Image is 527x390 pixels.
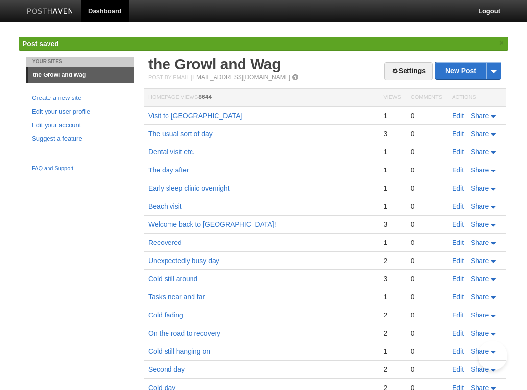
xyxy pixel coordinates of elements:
[383,365,401,374] div: 2
[26,57,134,67] li: Your Sites
[148,148,195,156] a: Dental visit etc.
[452,366,464,373] a: Edit
[471,239,489,246] span: Share
[148,220,276,228] a: Welcome back to [GEOGRAPHIC_DATA]!
[411,202,442,211] div: 0
[411,166,442,174] div: 0
[471,202,489,210] span: Share
[23,40,59,48] span: Post saved
[27,8,73,16] img: Posthaven-bar
[411,365,442,374] div: 0
[411,292,442,301] div: 0
[452,329,464,337] a: Edit
[383,292,401,301] div: 1
[411,129,442,138] div: 0
[198,94,212,100] span: 8644
[383,166,401,174] div: 1
[452,220,464,228] a: Edit
[452,311,464,319] a: Edit
[32,121,128,131] a: Edit your account
[148,257,219,265] a: Unexpectedly busy day
[411,220,442,229] div: 0
[28,67,134,83] a: the Growl and Wag
[452,257,464,265] a: Edit
[452,184,464,192] a: Edit
[411,147,442,156] div: 0
[471,184,489,192] span: Share
[383,347,401,356] div: 1
[411,184,442,193] div: 0
[452,347,464,355] a: Edit
[148,184,230,192] a: Early sleep clinic overnight
[435,62,501,79] a: New Post
[411,274,442,283] div: 0
[383,329,401,338] div: 2
[471,257,489,265] span: Share
[452,166,464,174] a: Edit
[148,202,182,210] a: Beach visit
[148,166,189,174] a: The day after
[452,130,464,138] a: Edit
[471,220,489,228] span: Share
[32,134,128,144] a: Suggest a feature
[32,164,128,173] a: FAQ and Support
[471,329,489,337] span: Share
[144,89,379,107] th: Homepage Views
[383,111,401,120] div: 1
[471,347,489,355] span: Share
[148,293,205,301] a: Tasks near and far
[497,37,506,49] a: ×
[411,256,442,265] div: 0
[191,74,290,81] a: [EMAIL_ADDRESS][DOMAIN_NAME]
[411,311,442,319] div: 0
[383,184,401,193] div: 1
[452,112,464,120] a: Edit
[411,347,442,356] div: 0
[471,293,489,301] span: Share
[148,130,213,138] a: The usual sort of day
[148,275,197,283] a: Cold still around
[411,238,442,247] div: 0
[471,112,489,120] span: Share
[383,202,401,211] div: 1
[471,130,489,138] span: Share
[452,202,464,210] a: Edit
[148,329,220,337] a: On the road to recovery
[148,347,210,355] a: Cold still hanging on
[452,275,464,283] a: Edit
[383,220,401,229] div: 3
[383,256,401,265] div: 2
[452,148,464,156] a: Edit
[148,311,183,319] a: Cold fading
[383,129,401,138] div: 3
[148,112,242,120] a: Visit to [GEOGRAPHIC_DATA]
[411,111,442,120] div: 0
[148,239,182,246] a: Recovered
[383,147,401,156] div: 1
[383,311,401,319] div: 2
[471,275,489,283] span: Share
[452,293,464,301] a: Edit
[471,166,489,174] span: Share
[406,89,447,107] th: Comments
[383,274,401,283] div: 3
[471,366,489,373] span: Share
[148,366,185,373] a: Second day
[471,311,489,319] span: Share
[148,74,189,80] span: Post by Email
[383,238,401,247] div: 1
[379,89,406,107] th: Views
[471,148,489,156] span: Share
[411,329,442,338] div: 0
[447,89,506,107] th: Actions
[32,93,128,103] a: Create a new site
[384,62,433,80] a: Settings
[148,56,281,72] a: the Growl and Wag
[478,341,507,370] iframe: Help Scout Beacon - Open
[452,239,464,246] a: Edit
[32,107,128,117] a: Edit your user profile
